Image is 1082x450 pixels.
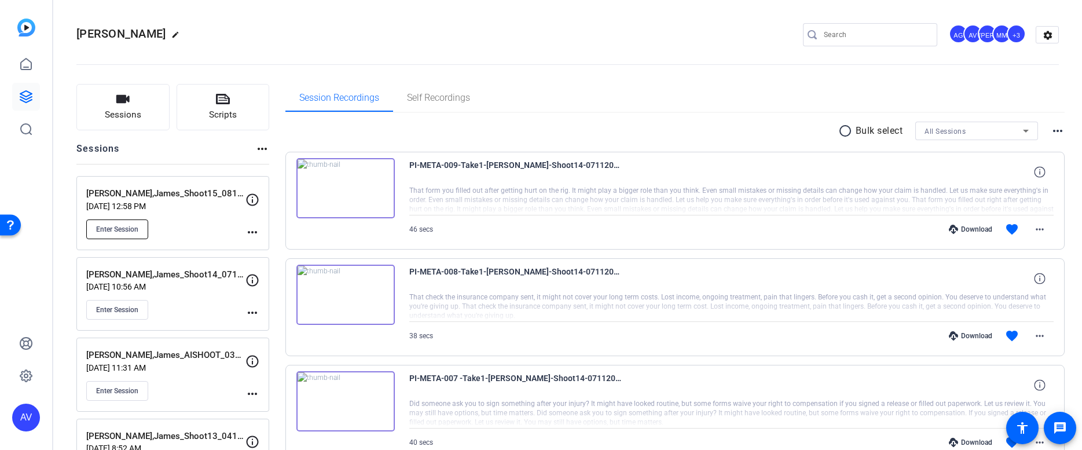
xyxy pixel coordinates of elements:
[992,24,1013,45] ngx-avatar: Mike Margol
[245,387,259,401] mat-icon: more_horiz
[978,24,998,45] ngx-avatar: Julie Anne Ines
[963,24,982,43] div: AV
[171,31,185,45] mat-icon: edit
[1007,24,1026,43] div: +3
[409,438,433,447] span: 40 secs
[86,363,245,372] p: [DATE] 11:31 AM
[96,305,138,314] span: Enter Session
[1051,124,1065,138] mat-icon: more_horiz
[76,142,120,164] h2: Sessions
[1015,421,1029,435] mat-icon: accessibility
[1033,329,1047,343] mat-icon: more_horiz
[86,300,148,320] button: Enter Session
[76,27,166,41] span: [PERSON_NAME]
[949,24,968,43] div: AG
[245,225,259,239] mat-icon: more_horiz
[296,371,395,431] img: thumb-nail
[299,93,379,103] span: Session Recordings
[105,108,141,122] span: Sessions
[409,371,623,399] span: PI-META-007 -Take1-[PERSON_NAME]-Shoot14-07112025-2025-07-11-12-32-24-814-0
[409,158,623,186] span: PI-META-009-Take1-[PERSON_NAME]-Shoot14-07112025-2025-07-11-12-34-21-563-0
[86,430,245,443] p: [PERSON_NAME],James_Shoot13_04102025
[1005,222,1019,236] mat-icon: favorite
[1033,436,1047,449] mat-icon: more_horiz
[1053,421,1067,435] mat-icon: message
[86,202,245,211] p: [DATE] 12:58 PM
[17,19,35,36] img: blue-gradient.svg
[838,124,856,138] mat-icon: radio_button_unchecked
[12,404,40,431] div: AV
[96,386,138,396] span: Enter Session
[409,225,433,233] span: 46 secs
[1005,436,1019,449] mat-icon: favorite
[1036,27,1059,44] mat-icon: settings
[949,24,969,45] ngx-avatar: Andrew Garton
[86,187,245,200] p: [PERSON_NAME],James_Shoot15_08182025
[1033,222,1047,236] mat-icon: more_horiz
[296,265,395,325] img: thumb-nail
[296,158,395,218] img: thumb-nail
[86,349,245,362] p: [PERSON_NAME],James_AISHOOT_03122025
[943,438,998,447] div: Download
[76,84,170,130] button: Sessions
[925,127,966,136] span: All Sessions
[943,331,998,341] div: Download
[407,93,470,103] span: Self Recordings
[209,108,237,122] span: Scripts
[409,265,623,292] span: PI-META-008-Take1-[PERSON_NAME]-Shoot14-07112025-2025-07-11-12-33-23-560-0
[824,28,928,42] input: Search
[978,24,997,43] div: [PERSON_NAME]
[943,225,998,234] div: Download
[245,306,259,320] mat-icon: more_horiz
[177,84,270,130] button: Scripts
[1005,329,1019,343] mat-icon: favorite
[86,268,245,281] p: [PERSON_NAME],James_Shoot14_07112025
[409,332,433,340] span: 38 secs
[856,124,903,138] p: Bulk select
[992,24,1011,43] div: MM
[96,225,138,234] span: Enter Session
[86,219,148,239] button: Enter Session
[86,282,245,291] p: [DATE] 10:56 AM
[963,24,984,45] ngx-avatar: Abby Veloz
[255,142,269,156] mat-icon: more_horiz
[86,381,148,401] button: Enter Session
